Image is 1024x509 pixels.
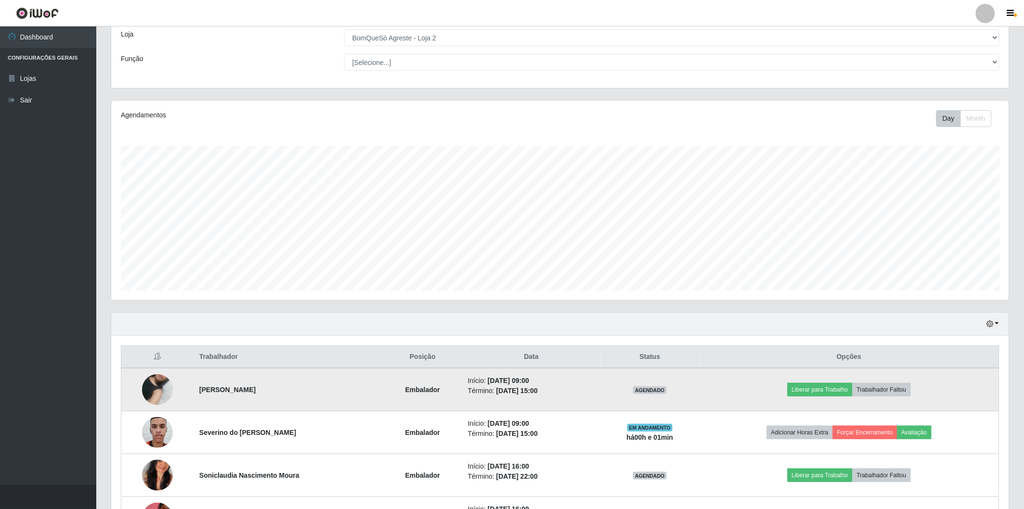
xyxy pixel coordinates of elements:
[601,346,700,369] th: Status
[496,472,538,480] time: [DATE] 22:00
[468,461,595,471] li: Início:
[405,471,440,479] strong: Embalador
[405,386,440,394] strong: Embalador
[199,471,299,479] strong: Soniclaudia Nascimento Moura
[121,110,479,120] div: Agendamentos
[199,386,256,394] strong: [PERSON_NAME]
[468,471,595,482] li: Término:
[121,29,133,39] label: Loja
[383,346,462,369] th: Posição
[767,426,833,439] button: Adicionar Horas Extra
[142,448,173,503] img: 1715895130415.jpeg
[468,429,595,439] li: Término:
[142,412,173,453] img: 1702091253643.jpeg
[488,377,529,384] time: [DATE] 09:00
[633,386,667,394] span: AGENDADO
[853,383,911,396] button: Trabalhador Faltou
[462,346,601,369] th: Data
[468,376,595,386] li: Início:
[700,346,999,369] th: Opções
[194,346,383,369] th: Trabalhador
[936,110,961,127] button: Day
[121,54,143,64] label: Função
[199,429,296,436] strong: Severino do [PERSON_NAME]
[468,386,595,396] li: Término:
[960,110,992,127] button: Month
[488,462,529,470] time: [DATE] 16:00
[936,110,999,127] div: Toolbar with button groups
[633,472,667,480] span: AGENDADO
[897,426,932,439] button: Avaliação
[16,7,59,19] img: CoreUI Logo
[788,383,853,396] button: Liberar para Trabalho
[627,433,674,441] strong: há 00 h e 01 min
[833,426,897,439] button: Forçar Encerramento
[142,362,173,417] img: 1700235311626.jpeg
[788,469,853,482] button: Liberar para Trabalho
[496,430,538,437] time: [DATE] 15:00
[936,110,992,127] div: First group
[853,469,911,482] button: Trabalhador Faltou
[496,387,538,394] time: [DATE] 15:00
[468,419,595,429] li: Início:
[627,424,673,432] span: EM ANDAMENTO
[488,420,529,427] time: [DATE] 09:00
[405,429,440,436] strong: Embalador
